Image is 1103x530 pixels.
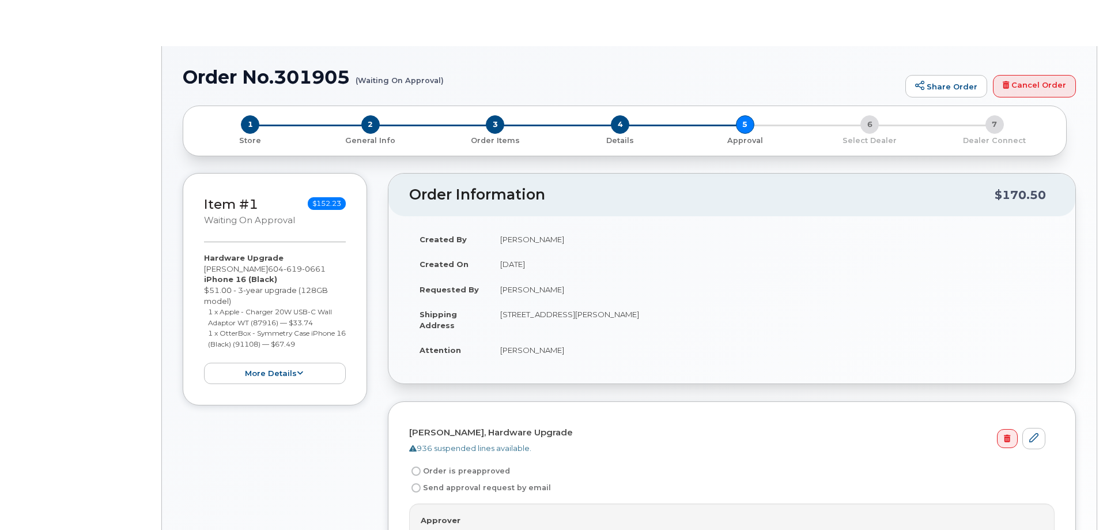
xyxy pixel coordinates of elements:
[420,235,467,244] strong: Created By
[204,275,277,284] strong: iPhone 16 (Black)
[420,285,479,294] strong: Requested By
[197,136,304,146] p: Store
[562,136,678,146] p: Details
[611,115,629,134] span: 4
[308,134,433,146] a: 2 General Info
[313,136,429,146] p: General Info
[905,75,987,98] a: Share Order
[409,464,510,478] label: Order is preapproved
[409,187,995,203] h2: Order Information
[268,264,326,273] span: 604
[420,345,461,355] strong: Attention
[308,197,346,210] span: $152.23
[356,67,444,85] small: (Waiting On Approval)
[204,196,258,212] a: Item #1
[421,515,460,526] label: Approver
[208,307,332,327] small: 1 x Apple - Charger 20W USB-C Wall Adaptor WT (87916) — $33.74
[433,134,558,146] a: 3 Order Items
[490,337,1055,363] td: [PERSON_NAME]
[409,428,1045,438] h4: [PERSON_NAME], Hardware Upgrade
[490,227,1055,252] td: [PERSON_NAME]
[993,75,1076,98] a: Cancel Order
[411,467,421,476] input: Order is preapproved
[192,134,308,146] a: 1 Store
[204,363,346,384] button: more details
[241,115,259,134] span: 1
[490,302,1055,337] td: [STREET_ADDRESS][PERSON_NAME]
[183,67,900,87] h1: Order No.301905
[490,251,1055,277] td: [DATE]
[361,115,380,134] span: 2
[490,277,1055,302] td: [PERSON_NAME]
[420,310,457,330] strong: Shipping Address
[420,260,469,269] strong: Created On
[995,184,1046,206] div: $170.50
[558,134,683,146] a: 4 Details
[208,329,346,348] small: 1 x OtterBox - Symmetry Case iPhone 16 (Black) (91108) — $67.49
[409,481,551,495] label: Send approval request by email
[409,443,1045,454] div: 936 suspended lines available.
[486,115,504,134] span: 3
[284,264,302,273] span: 619
[302,264,326,273] span: 0661
[437,136,553,146] p: Order Items
[204,215,295,225] small: Waiting On Approval
[411,483,421,493] input: Send approval request by email
[204,253,346,384] div: [PERSON_NAME] $51.00 - 3-year upgrade (128GB model)
[204,253,284,262] strong: Hardware Upgrade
